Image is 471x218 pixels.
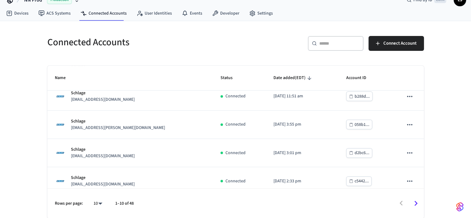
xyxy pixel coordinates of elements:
span: Status [220,73,241,83]
p: [DATE] 3:01 pm [273,150,331,156]
p: [DATE] 3:55 pm [273,121,331,128]
p: Schlage [71,146,135,153]
p: [EMAIL_ADDRESS][DOMAIN_NAME] [71,96,135,103]
div: 10 [90,199,105,208]
div: d2bc6... [355,149,369,157]
p: [DATE] 11:51 am [273,93,331,100]
a: Settings [244,8,278,19]
a: User Identities [132,8,177,19]
a: ACS Systems [33,8,76,19]
button: b288d... [346,91,373,101]
h5: Connected Accounts [47,36,232,49]
span: Date added(EDT) [273,73,313,83]
span: Connect Account [383,39,416,47]
a: Events [177,8,207,19]
button: Go to next page [408,196,423,211]
a: Devices [1,8,33,19]
p: [EMAIL_ADDRESS][DOMAIN_NAME] [71,153,135,159]
span: Name [55,73,74,83]
button: 058b1... [346,120,372,129]
p: Connected [225,121,246,128]
p: [DATE] 2:33 pm [273,178,331,185]
button: Connect Account [369,36,424,51]
p: Schlage [71,90,135,96]
p: Schlage [71,175,135,181]
p: Connected [225,93,246,100]
img: SeamLogoGradient.69752ec5.svg [456,202,464,212]
div: 058b1... [355,121,369,129]
button: c5442... [346,176,372,186]
a: Developer [207,8,244,19]
p: [EMAIL_ADDRESS][DOMAIN_NAME] [71,181,135,188]
span: Account ID [346,73,374,83]
p: Connected [225,150,246,156]
p: 1–10 of 48 [115,200,134,207]
img: Schlage Logo, Square [55,91,66,102]
p: Schlage [71,118,165,125]
img: Schlage Logo, Square [55,119,66,130]
img: Schlage Logo, Square [55,176,66,187]
button: d2bc6... [346,148,372,158]
div: b288d... [355,93,370,100]
a: Connected Accounts [76,8,132,19]
img: Schlage Logo, Square [55,147,66,158]
p: Connected [225,178,246,185]
p: [EMAIL_ADDRESS][PERSON_NAME][DOMAIN_NAME] [71,125,165,131]
p: Rows per page: [55,200,83,207]
div: c5442... [355,177,369,185]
